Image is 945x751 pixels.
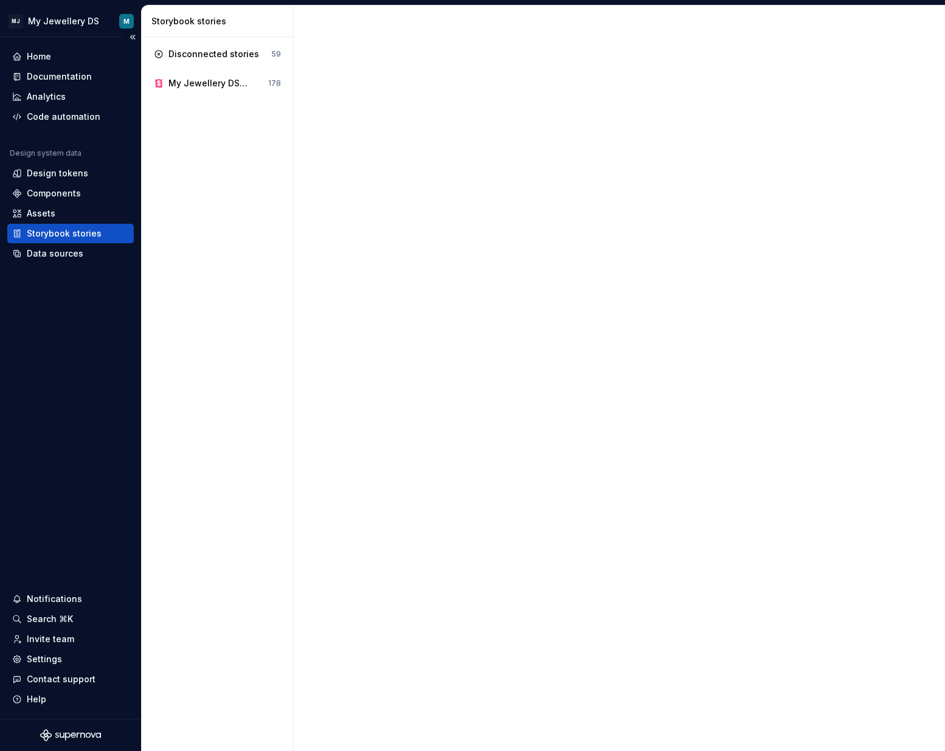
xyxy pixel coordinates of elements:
div: Components [27,187,81,199]
div: 59 [271,49,281,59]
div: Notifications [27,593,82,605]
a: Data sources [7,244,134,263]
a: Home [7,47,134,66]
div: Home [27,50,51,63]
div: Invite team [27,633,74,645]
button: Search ⌘K [7,609,134,629]
div: Settings [27,653,62,665]
div: Code automation [27,111,100,123]
a: Analytics [7,87,134,106]
div: Data sources [27,247,83,260]
div: MJ [9,14,23,29]
button: Contact support [7,670,134,689]
a: Documentation [7,67,134,86]
div: Storybook stories [151,15,288,27]
div: Design system data [10,148,81,158]
a: Storybook stories [7,224,134,243]
a: Design tokens [7,164,134,183]
div: Design tokens [27,167,88,179]
button: Help [7,690,134,709]
div: My Jewellery DS [28,15,99,27]
a: Assets [7,204,134,223]
svg: Supernova Logo [40,729,101,741]
div: M [123,16,130,26]
a: Disconnected stories59 [149,44,286,64]
a: Invite team [7,629,134,649]
div: Storybook stories [27,227,102,240]
a: Components [7,184,134,203]
div: Analytics [27,91,66,103]
button: Collapse sidebar [124,29,141,46]
div: My Jewellery DS Storybook [168,77,248,89]
a: My Jewellery DS Storybook178 [149,74,286,93]
div: 178 [268,78,281,88]
button: Notifications [7,589,134,609]
a: Settings [7,649,134,669]
div: Help [27,693,46,705]
button: MJMy Jewellery DSM [2,8,139,34]
div: Documentation [27,71,92,83]
div: Contact support [27,673,95,685]
div: Assets [27,207,55,220]
a: Code automation [7,107,134,126]
div: Disconnected stories [168,48,259,60]
div: Search ⌘K [27,613,73,625]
